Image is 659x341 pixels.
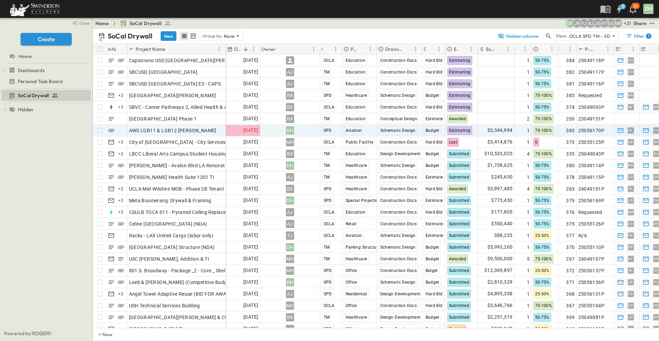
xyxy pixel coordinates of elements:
[578,104,605,111] span: 25049093P
[346,186,367,191] span: Healthcare
[380,81,417,86] span: Construction Docs
[107,44,127,55] div: Info
[535,186,552,191] span: 75-100%
[535,140,537,145] span: 0
[449,186,466,191] span: Awarded
[578,197,605,204] span: 25056169P
[366,45,374,53] button: Menu
[120,20,171,27] a: SoCal Drywall
[129,139,245,146] span: City of [GEOGRAPHIC_DATA] - City Services Building
[626,33,651,39] div: Filter
[580,19,588,27] div: Francisco J. Sanchez (frsanchez@swinerton.com)
[643,3,654,15] button: DH
[243,150,258,158] span: [DATE]
[614,19,622,27] div: Meghana Raj (meghana.raj@swinerton.com)
[129,174,215,181] span: [PERSON_NAME] Health Suite 1201 TI
[628,189,633,189] span: YK
[556,32,568,40] p: View:
[491,196,512,204] span: $773,430
[535,93,552,98] span: 75-100%
[535,105,550,110] span: 50-75%
[449,151,470,156] span: Submitted
[426,186,443,191] span: Hard Bid
[600,19,609,27] div: Haaris Tahmas (haaris.tahmas@swinerton.com)
[426,105,443,110] span: Hard Bid
[324,186,332,191] span: SPD
[129,20,162,27] span: SoCal Drywall
[324,140,335,145] span: OCLA
[166,45,174,53] button: Sort
[129,92,216,99] span: [GEOGRAPHIC_DATA][PERSON_NAME]
[324,81,330,86] span: TM
[449,58,471,63] span: Estimating
[449,81,471,86] span: Estimating
[412,45,420,53] button: Menu
[643,4,654,14] div: DH
[108,31,152,41] p: SoCal Drywall
[527,57,530,64] span: 1
[262,39,276,59] div: Owner
[243,208,258,216] span: [DATE]
[129,197,211,204] span: Meta Boomerang: Drywall & Framing
[566,209,575,216] span: 376
[380,70,417,75] span: Construction Docs
[454,46,458,53] p: Estimate Status
[628,154,634,154] span: AM
[449,175,470,180] span: Submitted
[527,80,530,87] span: 1
[596,45,604,53] button: Sort
[578,174,605,181] span: 25049115P
[380,210,417,215] span: Construction Docs
[633,3,638,9] p: 30
[9,66,90,75] a: Dashboards
[189,32,197,40] button: kanban view
[585,46,595,53] p: P-Code
[548,45,556,53] button: Menu
[234,46,241,53] p: Due Date
[460,45,467,53] button: Sort
[129,209,238,216] span: CSULB TOCA 011 - Pyramid Ceiling Replacement
[129,150,228,157] span: LBCC Liberal Arts Campus Student Housing
[426,210,443,215] span: Hard Bid
[324,175,330,180] span: TM
[426,70,443,75] span: Hard Bid
[449,198,470,203] span: Submitted
[491,173,512,181] span: $245,630
[324,163,330,168] span: TM
[129,127,217,134] span: AWS LGB11 & LGB12 [PERSON_NAME]
[1,76,91,87] div: Personal Task Boardtest
[180,32,188,40] button: row view
[117,91,125,100] div: + 2
[324,105,335,110] span: OCLA
[449,93,471,98] span: Estimating
[224,33,235,39] p: None
[527,209,530,216] span: 1
[79,20,90,26] span: close
[535,116,552,121] span: 75-100%
[346,116,366,121] span: Education
[535,151,552,156] span: 75-100%
[346,198,377,203] span: Special Projects
[426,58,443,63] span: Hard Bid
[18,67,45,74] span: Dashboards
[578,209,602,216] span: Requested
[243,220,258,228] span: [DATE]
[380,116,418,121] span: Conceptual Design
[527,220,530,227] span: 1
[426,81,443,86] span: Hard Bid
[380,163,416,168] span: Schematic Design
[624,20,631,27] p: + 21
[654,189,659,189] span: DH
[578,185,605,192] span: 24049101P
[286,220,294,228] div: AJ
[346,210,366,215] span: Education
[629,45,637,53] button: Menu
[19,53,32,60] span: Home
[521,45,529,53] button: Menu
[108,39,116,59] div: Info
